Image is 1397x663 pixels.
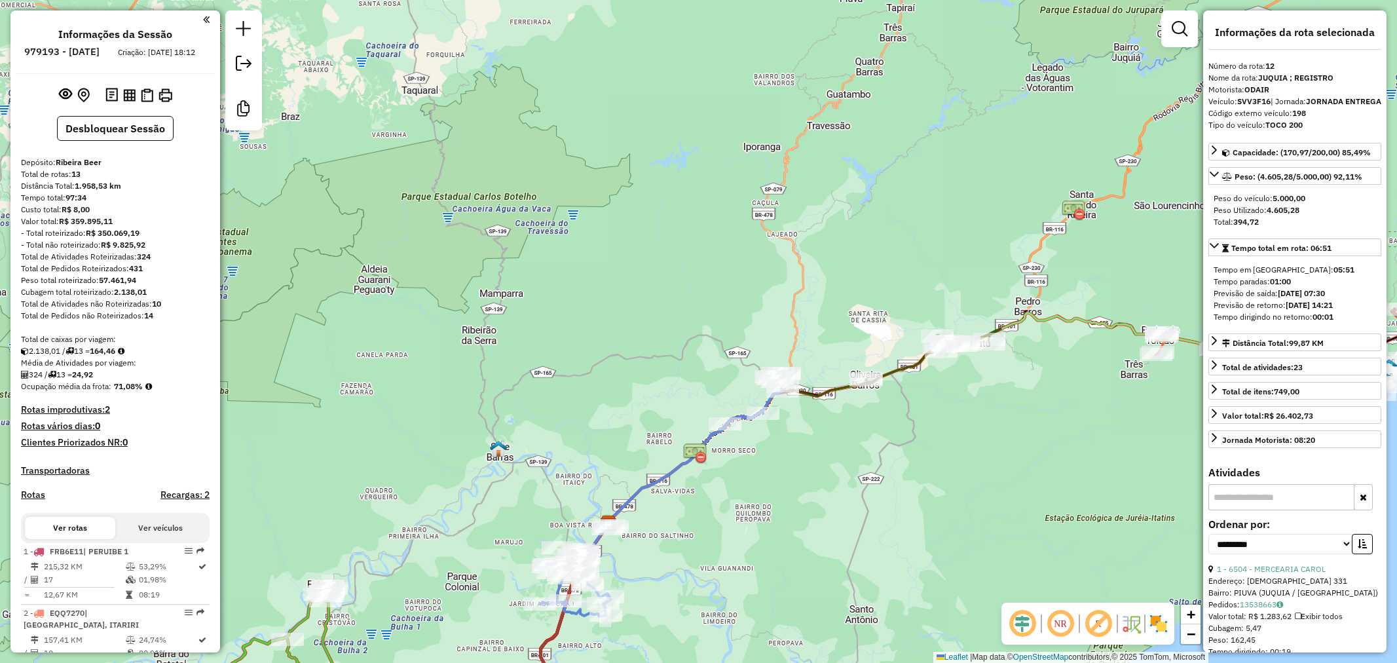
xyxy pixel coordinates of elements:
[21,263,210,275] div: Total de Pedidos Roteirizados:
[1181,624,1201,644] a: Zoom out
[1306,96,1381,106] strong: JORNADA ENTREGA
[21,157,210,168] div: Depósito:
[21,381,111,391] span: Ocupação média da frota:
[138,573,197,586] td: 01,98%
[21,369,210,381] div: 324 / 13 =
[1235,172,1362,181] span: Peso: (4.605,28/5.000,00) 92,11%
[1045,608,1076,639] span: Ocultar NR
[490,440,507,457] img: Sete Barras
[231,50,257,80] a: Exportar sessão
[1214,264,1376,276] div: Tempo em [GEOGRAPHIC_DATA]:
[75,85,92,105] button: Centralizar mapa no depósito ou ponto de apoio
[1083,608,1114,639] span: Exibir rótulo
[185,547,193,555] em: Opções
[126,649,136,657] i: % de utilização da cubagem
[21,333,210,345] div: Total de caixas por viagem:
[21,227,210,239] div: - Total roteirizado:
[138,86,156,105] button: Visualizar Romaneio
[62,204,90,214] strong: R$ 8,00
[72,369,93,379] strong: 24,92
[1181,605,1201,624] a: Zoom in
[21,180,210,192] div: Distância Total:
[1208,26,1381,39] h4: Informações da rota selecionada
[43,588,125,601] td: 12,67 KM
[31,576,39,584] i: Total de Atividades
[21,465,210,476] h4: Transportadoras
[1208,167,1381,185] a: Peso: (4.605,28/5.000,00) 92,11%
[24,573,30,586] td: /
[105,404,110,415] strong: 2
[683,442,707,465] img: PEDAGIO JUQUIA
[21,404,210,415] h4: Rotas improdutivas:
[1208,430,1381,448] a: Jornada Motorista: 08:20
[31,563,39,571] i: Distância Total
[937,653,968,662] a: Leaflet
[1208,622,1381,634] div: Cubagem: 5,47
[31,636,39,644] i: Distância Total
[1187,606,1195,622] span: +
[1208,84,1381,96] div: Motorista:
[1214,193,1305,203] span: Peso do veículo:
[1270,276,1291,286] strong: 01:00
[126,563,136,571] i: % de utilização do peso
[1289,338,1324,348] span: 99,87 KM
[114,381,143,391] strong: 71,08%
[1222,434,1315,446] div: Jornada Motorista: 08:20
[1214,299,1376,311] div: Previsão de retorno:
[1208,646,1381,658] div: Tempo dirigindo: 00:19
[144,311,153,320] strong: 14
[65,193,86,202] strong: 97:34
[1295,611,1343,621] span: Exibir todos
[203,12,210,27] a: Clique aqui para minimizar o painel
[21,286,210,298] div: Cubagem total roteirizado:
[50,546,83,556] span: FRB6E11
[185,609,193,616] em: Opções
[1231,243,1332,253] span: Tempo total em rota: 06:51
[21,345,210,357] div: 2.138,01 / 13 =
[21,371,29,379] i: Total de Atividades
[1265,120,1303,130] strong: TOCO 200
[115,517,206,539] button: Ver veículos
[24,588,30,601] td: =
[90,346,115,356] strong: 164,46
[152,299,161,309] strong: 10
[198,563,206,571] i: Rota otimizada
[21,216,210,227] div: Valor total:
[600,515,617,532] img: Ribeira Beer
[1208,72,1381,84] div: Nome da rota:
[21,298,210,310] div: Total de Atividades não Roteirizadas:
[24,546,128,556] span: 1 -
[21,204,210,216] div: Custo total:
[86,228,140,238] strong: R$ 350.069,19
[126,591,132,599] i: Tempo total em rota
[1208,575,1381,587] div: Endereço: [DEMOGRAPHIC_DATA] 331
[129,263,143,273] strong: 431
[21,168,210,180] div: Total de rotas:
[1222,410,1313,422] div: Valor total:
[1237,96,1271,106] strong: SVV3F16
[1313,312,1333,322] strong: 00:01
[1208,382,1381,400] a: Total de itens:749,00
[43,560,125,573] td: 215,32 KM
[113,47,200,58] div: Criação: [DATE] 18:12
[1013,653,1069,662] a: OpenStreetMap
[1208,143,1381,161] a: Capacidade: (170,97/200,00) 85,49%
[138,560,197,573] td: 53,29%
[31,649,39,657] i: Total de Atividades
[1214,216,1376,228] div: Total:
[1352,534,1373,554] button: Ordem crescente
[21,275,210,286] div: Peso total roteirizado:
[21,239,210,251] div: - Total não roteirizado:
[1121,613,1142,634] img: Fluxo de ruas
[196,609,204,616] em: Rota exportada
[1208,259,1381,328] div: Tempo total em rota: 06:51
[25,517,115,539] button: Ver rotas
[138,647,197,660] td: 00,91%
[103,85,121,105] button: Logs desbloquear sessão
[1148,613,1169,634] img: Exibir/Ocultar setores
[145,383,152,390] em: Média calculada utilizando a maior ocupação (%Peso ou %Cubagem) de cada rota da sessão. Rotas cro...
[156,86,175,105] button: Imprimir Rotas
[1214,276,1376,288] div: Tempo paradas:
[1222,337,1324,349] div: Distância Total:
[1208,587,1381,599] div: Bairro: PIUVA (JUQUIA / [GEOGRAPHIC_DATA])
